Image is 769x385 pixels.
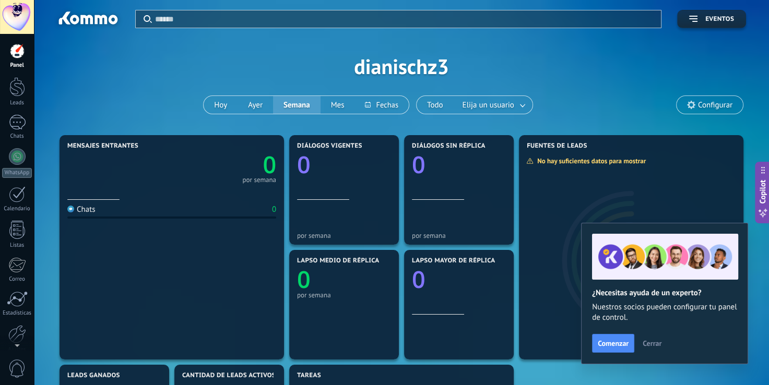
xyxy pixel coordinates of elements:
div: Leads [2,100,32,106]
button: Todo [417,96,454,114]
button: Comenzar [592,334,634,353]
div: por semana [242,177,276,183]
div: por semana [412,232,506,239]
span: Lapso mayor de réplica [412,257,495,264]
span: Leads ganados [67,372,120,379]
span: Cerrar [643,340,661,347]
span: Diálogos vigentes [297,142,362,150]
div: Panel [2,62,32,69]
span: Fuentes de leads [527,142,587,150]
span: Tareas [297,372,321,379]
div: Chats [67,204,96,214]
div: por semana [297,232,391,239]
div: 0 [272,204,276,214]
div: Estadísticas [2,310,32,317]
div: Calendario [2,206,32,212]
span: Mensajes entrantes [67,142,138,150]
div: Correo [2,276,32,283]
text: 0 [412,263,425,295]
text: 0 [412,149,425,181]
a: 0 [172,149,276,181]
h2: ¿Necesitas ayuda de un experto? [592,288,737,298]
div: Listas [2,242,32,249]
div: No hay suficientes datos para mostrar [526,157,653,165]
button: Mes [321,96,355,114]
img: Chats [67,206,74,212]
div: Chats [2,133,32,140]
span: Lapso medio de réplica [297,257,380,264]
span: Diálogos sin réplica [412,142,486,150]
span: Elija un usuario [460,98,516,112]
span: Copilot [758,180,768,204]
button: Elija un usuario [454,96,533,114]
text: 0 [297,149,311,181]
button: Cerrar [638,335,666,351]
span: Cantidad de leads activos [182,372,276,379]
text: 0 [297,263,311,295]
span: Comenzar [598,340,629,347]
div: por semana [297,291,391,299]
button: Eventos [677,10,746,28]
span: Eventos [705,16,734,23]
button: Fechas [354,96,408,114]
button: Hoy [204,96,238,114]
button: Semana [273,96,321,114]
button: Ayer [238,96,273,114]
span: Nuestros socios pueden configurar tu panel de control. [592,302,737,323]
div: WhatsApp [2,168,32,178]
text: 0 [263,149,276,181]
span: Configurar [698,101,732,110]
